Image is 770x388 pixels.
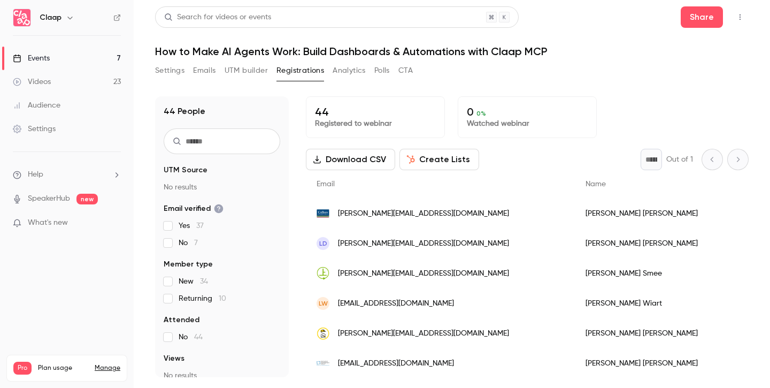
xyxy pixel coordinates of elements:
div: Videos [13,77,51,87]
h1: How to Make AI Agents Work: Build Dashboards & Automations with Claap MCP [155,45,749,58]
li: help-dropdown-opener [13,169,121,180]
span: Name [586,180,606,188]
p: Watched webinar [467,118,588,129]
span: new [76,194,98,204]
a: SpeakerHub [28,193,70,204]
a: Manage [95,364,120,372]
button: Create Lists [399,149,479,170]
div: [PERSON_NAME] Wiart [575,288,766,318]
span: 7 [194,239,198,247]
span: [PERSON_NAME][EMAIL_ADDRESS][DOMAIN_NAME] [338,208,509,219]
button: Share [681,6,723,28]
button: Analytics [333,62,366,79]
span: [PERSON_NAME][EMAIL_ADDRESS][DOMAIN_NAME] [338,238,509,249]
span: New [179,276,208,287]
span: UTM Source [164,165,207,176]
button: Settings [155,62,184,79]
img: yelhow.com [317,327,329,340]
span: 44 [194,333,203,341]
span: No [179,238,198,248]
span: 0 % [476,110,486,117]
img: transactionfocus.com [317,267,329,280]
div: [PERSON_NAME] [PERSON_NAME] [575,348,766,378]
div: [PERSON_NAME] [PERSON_NAME] [575,229,766,258]
button: Registrations [276,62,324,79]
button: CTA [398,62,413,79]
h6: Claap [40,12,61,23]
span: 10 [219,295,226,302]
p: Registered to webinar [315,118,436,129]
span: LW [319,299,328,308]
span: Plan usage [38,364,88,372]
span: Email verified [164,203,224,214]
span: Views [164,353,184,364]
div: [PERSON_NAME] Smee [575,258,766,288]
span: Pro [13,362,32,375]
p: Out of 1 [666,154,693,165]
p: 0 [467,105,588,118]
span: Email [317,180,335,188]
span: Yes [179,220,204,231]
iframe: Noticeable Trigger [108,218,121,228]
button: Emails [193,62,215,79]
p: No results [164,182,280,193]
h1: 44 People [164,105,205,118]
button: Polls [374,62,390,79]
span: 34 [200,278,208,285]
span: 37 [196,222,204,230]
span: Member type [164,259,213,270]
span: Returning [179,293,226,304]
span: LD [319,239,327,248]
span: Attended [164,315,199,325]
div: Audience [13,100,60,111]
img: Claap [13,9,30,26]
img: innovativemanagementtools.com [317,357,329,370]
span: Help [28,169,43,180]
div: Settings [13,124,56,134]
img: colliers.com [317,207,329,220]
span: [PERSON_NAME][EMAIL_ADDRESS][DOMAIN_NAME] [338,328,509,339]
button: Download CSV [306,149,395,170]
div: Events [13,53,50,64]
button: UTM builder [225,62,268,79]
div: Search for videos or events [164,12,271,23]
span: What's new [28,217,68,229]
p: 44 [315,105,436,118]
span: [EMAIL_ADDRESS][DOMAIN_NAME] [338,298,454,309]
p: No results [164,370,280,381]
span: No [179,332,203,343]
span: [EMAIL_ADDRESS][DOMAIN_NAME] [338,358,454,369]
div: [PERSON_NAME] [PERSON_NAME] [575,199,766,229]
span: [PERSON_NAME][EMAIL_ADDRESS][DOMAIN_NAME] [338,268,509,279]
div: [PERSON_NAME] [PERSON_NAME] [575,318,766,348]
